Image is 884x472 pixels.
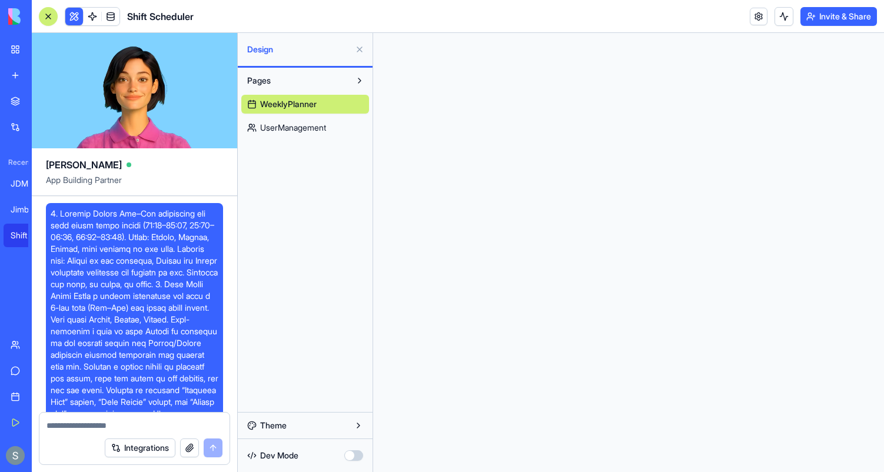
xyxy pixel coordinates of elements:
[241,71,350,90] button: Pages
[11,178,44,190] div: JDM Import Dealership
[800,7,877,26] button: Invite & Share
[241,416,369,435] button: Theme
[46,158,122,172] span: [PERSON_NAME]
[4,224,51,247] a: Shift Scheduler
[11,230,44,241] div: Shift Scheduler
[105,438,175,457] button: Integrations
[241,95,369,114] a: WeeklyPlanner
[241,118,369,137] a: UserManagement
[6,446,25,465] img: ACg8ocKnDTHbS00rqwWSHQfXf8ia04QnQtz5EDX_Ef5UNrjqV-k=s96-c
[46,174,223,195] span: App Building Partner
[4,158,28,167] span: Recent
[4,198,51,221] a: Jimbo - Brand Assistant
[260,98,317,110] span: WeeklyPlanner
[260,450,298,461] span: Dev Mode
[260,122,326,134] span: UserManagement
[127,9,194,24] span: Shift Scheduler
[8,8,81,25] img: logo
[247,44,350,55] span: Design
[247,75,271,87] span: Pages
[11,204,44,215] div: Jimbo - Brand Assistant
[4,172,51,195] a: JDM Import Dealership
